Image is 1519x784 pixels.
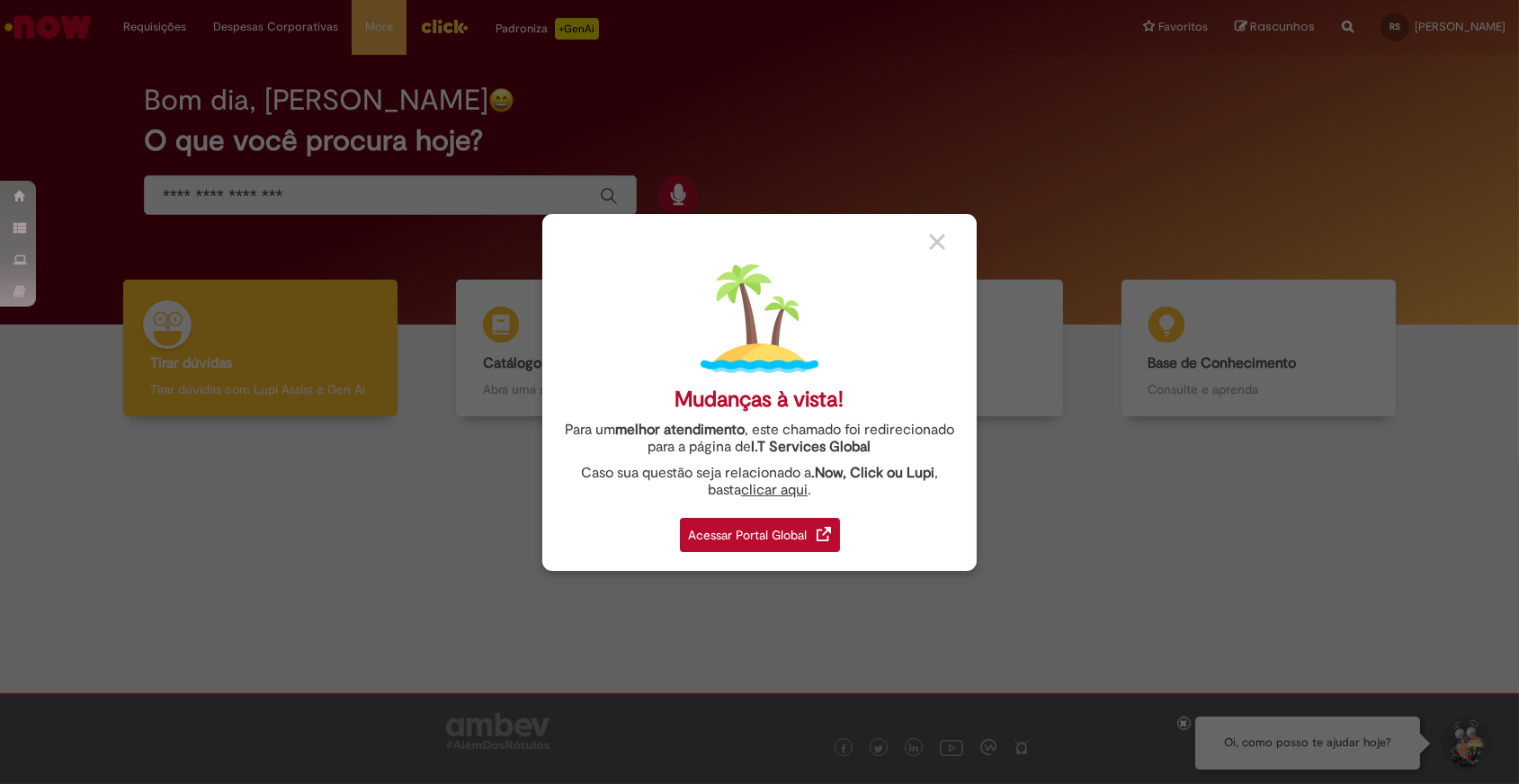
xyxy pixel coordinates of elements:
div: Para um , este chamado foi redirecionado para a página de [556,422,963,456]
a: Acessar Portal Global [680,508,840,552]
img: close_button_grey.png [929,234,945,250]
strong: melhor atendimento [615,421,745,439]
div: Caso sua questão seja relacionado a , basta . [556,465,963,499]
img: redirect_link.png [817,527,831,541]
div: Acessar Portal Global [680,518,840,552]
img: island.png [701,260,818,378]
strong: .Now, Click ou Lupi [811,464,934,482]
a: clicar aqui [741,471,808,499]
a: I.T Services Global [752,428,871,456]
div: Mudanças à vista! [675,387,844,413]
